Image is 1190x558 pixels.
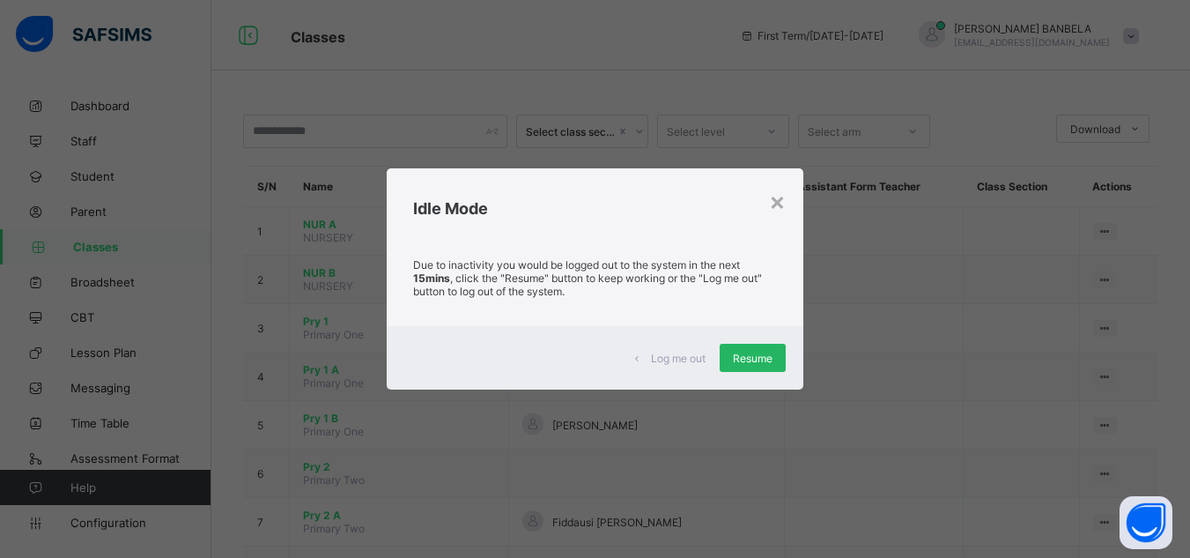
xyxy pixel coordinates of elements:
span: Resume [733,352,772,365]
h2: Idle Mode [413,199,777,218]
button: Open asap [1120,496,1172,549]
span: Log me out [651,352,706,365]
div: × [769,186,786,216]
strong: 15mins [413,272,450,285]
p: Due to inactivity you would be logged out to the system in the next , click the "Resume" button t... [413,258,777,298]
